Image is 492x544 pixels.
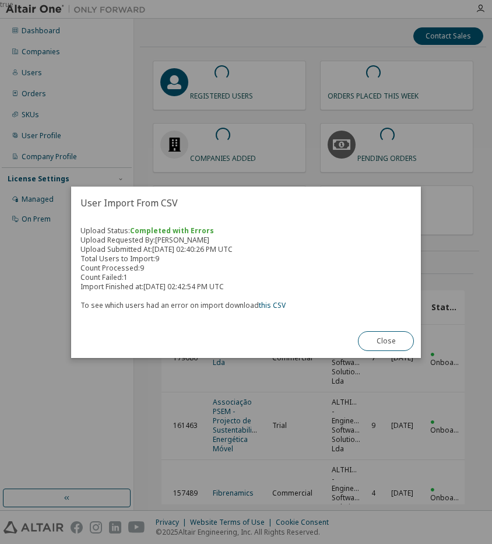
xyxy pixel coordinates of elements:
a: this CSV [259,300,286,310]
div: Upload Status: Upload Requested By: [PERSON_NAME] Upload Submitted At: [DATE] 02:40:26 PM UTC Tot... [80,226,412,310]
span: To see which users had an error on import download [80,300,286,310]
h2: User Import From CSV [71,187,421,219]
span: Completed with Errors [130,226,214,236]
button: Close [358,331,414,351]
span: Import Finished at: [DATE] 02:42:54 PM UTC [80,282,224,292]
